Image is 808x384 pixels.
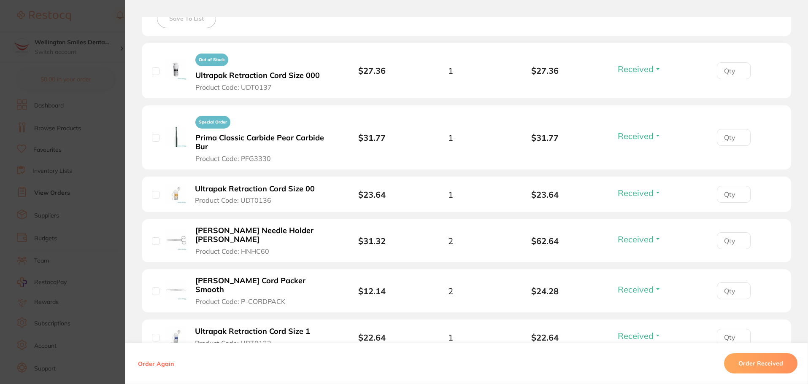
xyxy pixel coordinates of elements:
input: Qty [717,329,751,346]
b: $27.36 [358,65,386,76]
span: 1 [448,66,453,75]
span: Received [618,330,654,341]
span: 1 [448,133,453,142]
button: Received [615,330,664,341]
b: Prima Classic Carbide Pear Carbide Bur [195,134,326,151]
button: Special OrderPrima Classic Carbide Pear Carbide Bur Product Code: PFG3330 [193,112,328,163]
b: $22.64 [498,333,592,342]
b: $31.77 [358,132,386,143]
span: Received [618,131,654,141]
b: $31.77 [498,133,592,142]
span: 2 [448,286,453,296]
span: Received [618,234,654,244]
img: Ultrapak Retraction Cord Size 1 [166,326,186,346]
img: Ultrapak Retraction Cord Size 00 [166,183,186,204]
b: $12.14 [358,286,386,296]
span: Out of Stock [195,54,228,66]
b: Ultrapak Retraction Cord Size 00 [195,185,315,193]
img: Hanson Needle Holder Crile-Wood [166,230,186,250]
img: Hanson Cord Packer Smooth [166,280,186,301]
button: Save To List [157,9,216,28]
button: Received [615,131,664,141]
span: 1 [448,190,453,199]
span: Product Code: UDT0132 [195,339,271,347]
input: Qty [717,282,751,299]
b: $23.64 [358,189,386,200]
b: $27.36 [498,66,592,75]
img: Prima Classic Carbide Pear Carbide Bur [166,126,186,147]
img: Ultrapak Retraction Cord Size 000 [166,59,186,80]
span: Received [618,64,654,74]
span: Product Code: UDT0137 [195,83,272,91]
span: Product Code: HNHC60 [195,247,269,255]
b: $23.64 [498,190,592,199]
button: Received [615,188,664,198]
b: Ultrapak Retraction Cord Size 000 [195,71,320,80]
b: $24.28 [498,286,592,296]
b: [PERSON_NAME] Cord Packer Smooth [195,277,326,294]
span: Product Code: UDT0136 [195,196,271,204]
button: Received [615,234,664,244]
input: Qty [717,232,751,249]
span: Received [618,188,654,198]
b: $62.64 [498,236,592,246]
span: 1 [448,333,453,342]
span: 2 [448,236,453,246]
button: [PERSON_NAME] Needle Holder [PERSON_NAME] Product Code: HNHC60 [193,226,328,255]
span: Product Code: PFG3330 [195,155,271,162]
button: Order Received [724,353,797,373]
input: Qty [717,62,751,79]
button: Ultrapak Retraction Cord Size 1 Product Code: UDT0132 [192,327,319,347]
b: $31.32 [358,236,386,246]
button: Received [615,284,664,295]
button: Received [615,64,664,74]
span: Product Code: P-CORDPACK [195,298,285,305]
b: [PERSON_NAME] Needle Holder [PERSON_NAME] [195,226,326,244]
b: Ultrapak Retraction Cord Size 1 [195,327,310,336]
span: Received [618,284,654,295]
button: Out of StockUltrapak Retraction Cord Size 000 Product Code: UDT0137 [193,50,328,91]
b: $22.64 [358,332,386,343]
span: Special Order [195,116,230,129]
input: Qty [717,186,751,203]
input: Qty [717,129,751,146]
button: [PERSON_NAME] Cord Packer Smooth Product Code: P-CORDPACK [193,276,328,306]
button: Ultrapak Retraction Cord Size 00 Product Code: UDT0136 [192,184,324,205]
button: Order Again [135,360,176,367]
